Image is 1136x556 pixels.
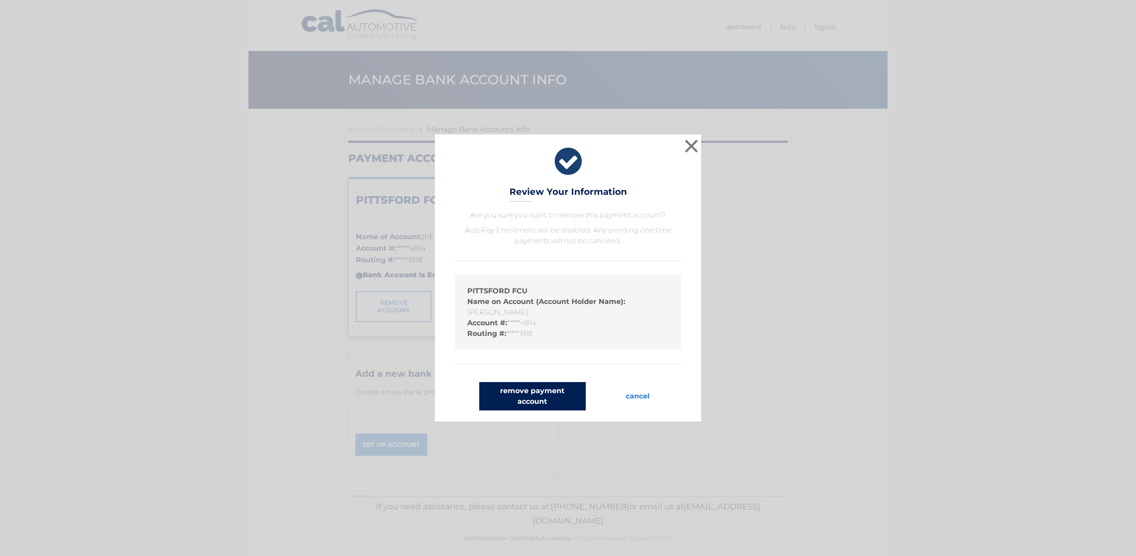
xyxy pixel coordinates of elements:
button: × [682,137,700,155]
button: remove payment account [479,382,586,410]
strong: Account #: [467,319,507,327]
strong: Name on Account (Account Holder Name): [467,297,625,306]
strong: PITTSFORD FCU [467,287,528,295]
button: cancel [619,382,657,410]
p: AutoPay Enrollment will be disabled. Any pending one time payments will not be canceled. [455,225,681,246]
p: Are you sure you want to remove this payment account? [455,210,681,221]
strong: Routing #: [467,329,506,338]
h3: Review Your Information [509,186,627,202]
li: [PERSON_NAME] [467,296,669,318]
